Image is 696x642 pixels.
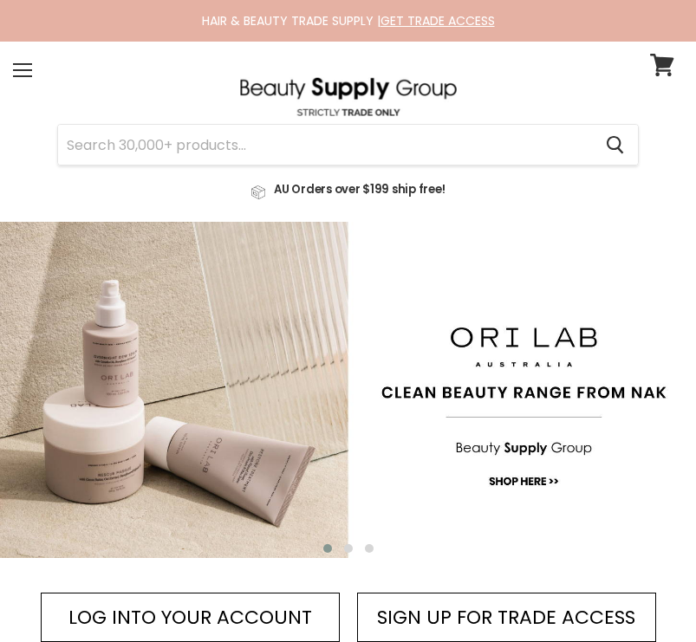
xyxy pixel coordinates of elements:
[68,604,312,631] span: LOG INTO YOUR ACCOUNT
[58,125,592,165] input: Search
[592,125,638,165] button: Search
[381,12,495,29] a: GET TRADE ACCESS
[618,569,679,625] iframe: Gorgias live chat messenger
[357,593,656,642] a: SIGN UP FOR TRADE ACCESS
[41,593,340,642] a: LOG INTO YOUR ACCOUNT
[57,124,639,165] form: Product
[377,604,635,631] span: SIGN UP FOR TRADE ACCESS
